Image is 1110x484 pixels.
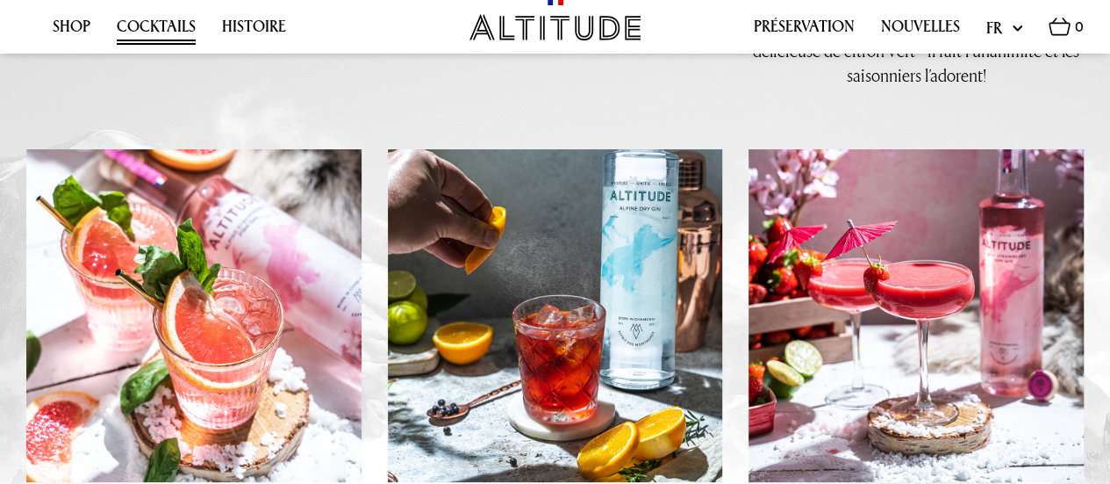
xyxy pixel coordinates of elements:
a: Histoire [222,18,286,45]
a: Nouvelles [881,18,960,45]
a: Cocktails [117,18,196,45]
a: 0 [1049,18,1084,46]
img: Altitude Gin [469,14,641,40]
a: Shop [53,18,90,45]
img: Basket [1049,18,1071,36]
a: Préservation [754,18,855,45]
